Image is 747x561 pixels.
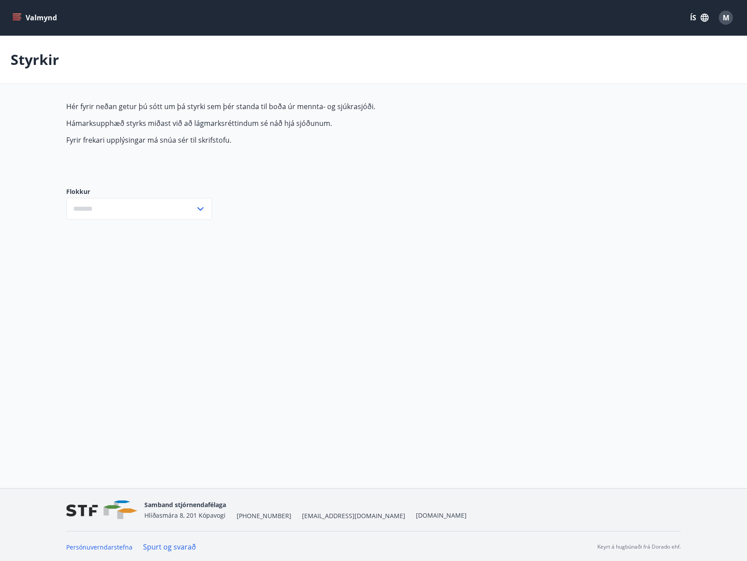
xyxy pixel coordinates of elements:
button: M [715,7,736,28]
label: Flokkur [66,187,212,196]
span: Hlíðasmára 8, 201 Kópavogi [144,511,226,519]
p: Keyrt á hugbúnaði frá Dorado ehf. [597,543,681,551]
p: Hér fyrir neðan getur þú sótt um þá styrki sem þér standa til boða úr mennta- og sjúkrasjóði. [66,102,483,111]
img: vjCaq2fThgY3EUYqSgpjEiBg6WP39ov69hlhuPVN.png [66,500,137,519]
span: [EMAIL_ADDRESS][DOMAIN_NAME] [302,512,405,520]
span: M [723,13,729,23]
span: [PHONE_NUMBER] [237,512,291,520]
p: Styrkir [11,50,59,69]
button: menu [11,10,60,26]
button: ÍS [685,10,713,26]
p: Hámarksupphæð styrks miðast við að lágmarksréttindum sé náð hjá sjóðunum. [66,118,483,128]
p: Fyrir frekari upplýsingar má snúa sér til skrifstofu. [66,135,483,145]
a: Persónuverndarstefna [66,543,132,551]
a: [DOMAIN_NAME] [416,511,467,519]
span: Samband stjórnendafélaga [144,500,226,509]
a: Spurt og svarað [143,542,196,552]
